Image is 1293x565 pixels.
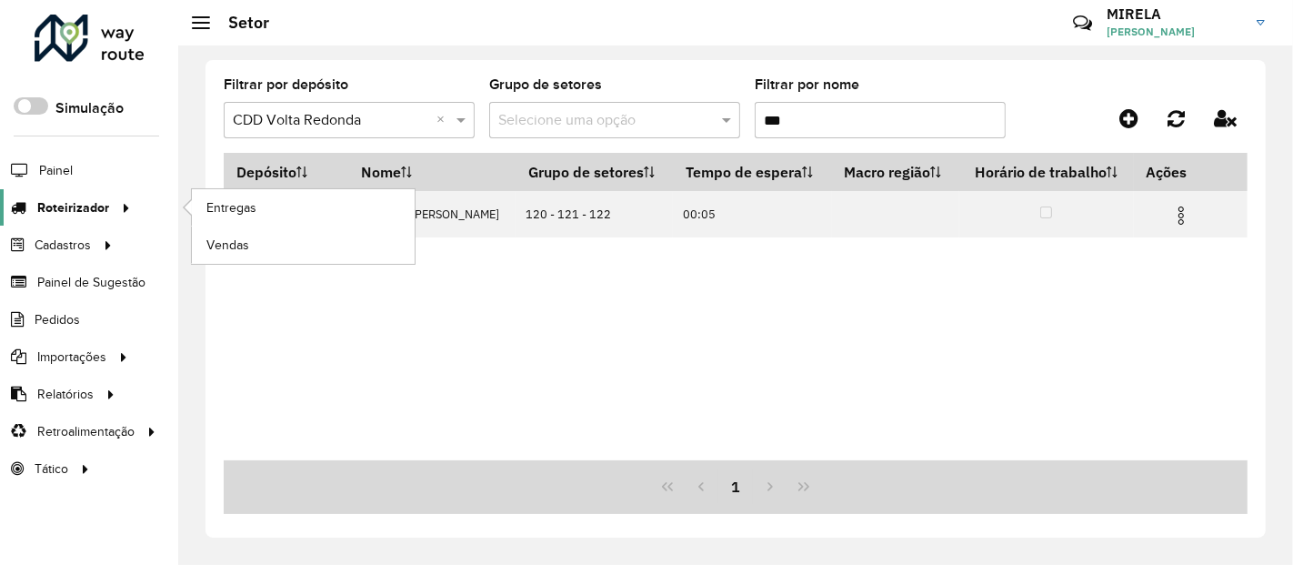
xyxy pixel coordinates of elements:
a: Vendas [192,227,415,263]
td: 00:05 [673,191,831,237]
th: Tempo de espera [673,153,831,191]
button: 1 [718,469,753,504]
label: Simulação [55,97,124,119]
span: Tático [35,459,68,479]
th: Grupo de setores [516,153,673,191]
span: [PERSON_NAME] [1107,24,1243,40]
h3: MIRELA [1107,5,1243,23]
span: Pedidos [35,310,80,329]
span: Cadastros [35,236,91,255]
span: Painel de Sugestão [37,273,145,292]
span: Vendas [206,236,249,255]
td: 120 - 121 - 122 [516,191,673,237]
a: Contato Rápido [1063,4,1102,43]
th: Macro região [832,153,959,191]
th: Nome [348,153,516,191]
h2: Setor [210,13,269,33]
span: Importações [37,348,106,367]
span: Entregas [206,198,256,217]
span: Roteirizador [37,198,109,217]
span: Retroalimentação [37,422,135,441]
span: Painel [39,161,73,180]
label: Filtrar por depósito [224,74,348,96]
th: Horário de trabalho [959,153,1134,191]
th: Ações [1134,153,1243,191]
td: 120 - Sta. [PERSON_NAME] [348,191,516,237]
label: Grupo de setores [489,74,602,96]
a: Entregas [192,189,415,226]
span: Relatórios [37,385,94,404]
span: Clear all [436,109,452,131]
label: Filtrar por nome [755,74,859,96]
th: Depósito [224,153,348,191]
